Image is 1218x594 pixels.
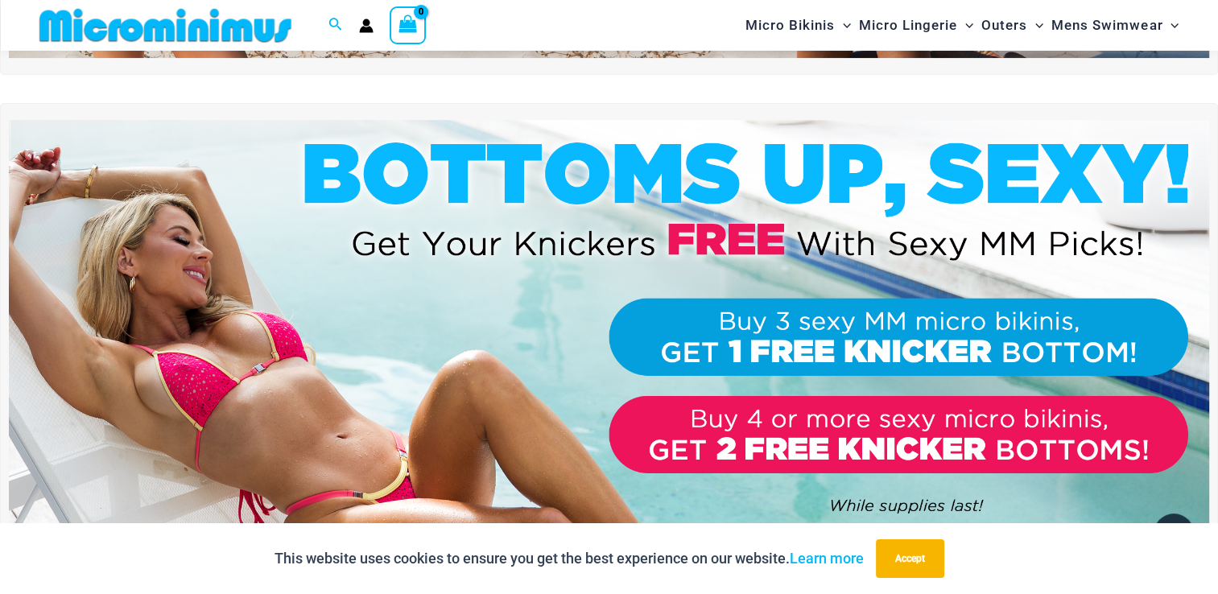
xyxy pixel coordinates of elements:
img: MM SHOP LOGO FLAT [33,7,298,43]
a: Search icon link [328,15,343,35]
span: Menu Toggle [957,5,973,46]
span: Micro Bikinis [745,5,835,46]
a: Learn more [790,550,864,567]
p: This website uses cookies to ensure you get the best experience on our website. [275,547,864,571]
nav: Site Navigation [739,2,1186,48]
span: Micro Lingerie [859,5,957,46]
a: Mens SwimwearMenu ToggleMenu Toggle [1047,5,1183,46]
a: OutersMenu ToggleMenu Toggle [977,5,1047,46]
span: Menu Toggle [1162,5,1179,46]
span: Outers [981,5,1027,46]
a: Micro BikinisMenu ToggleMenu Toggle [741,5,855,46]
a: Account icon link [359,19,374,33]
button: Accept [876,539,944,578]
span: Menu Toggle [835,5,851,46]
a: Micro LingerieMenu ToggleMenu Toggle [855,5,977,46]
img: Buy 3 or 4 Bikinis Get Free Knicker Promo [9,120,1209,528]
span: Mens Swimwear [1051,5,1162,46]
span: Menu Toggle [1027,5,1043,46]
a: View Shopping Cart, empty [390,6,427,43]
